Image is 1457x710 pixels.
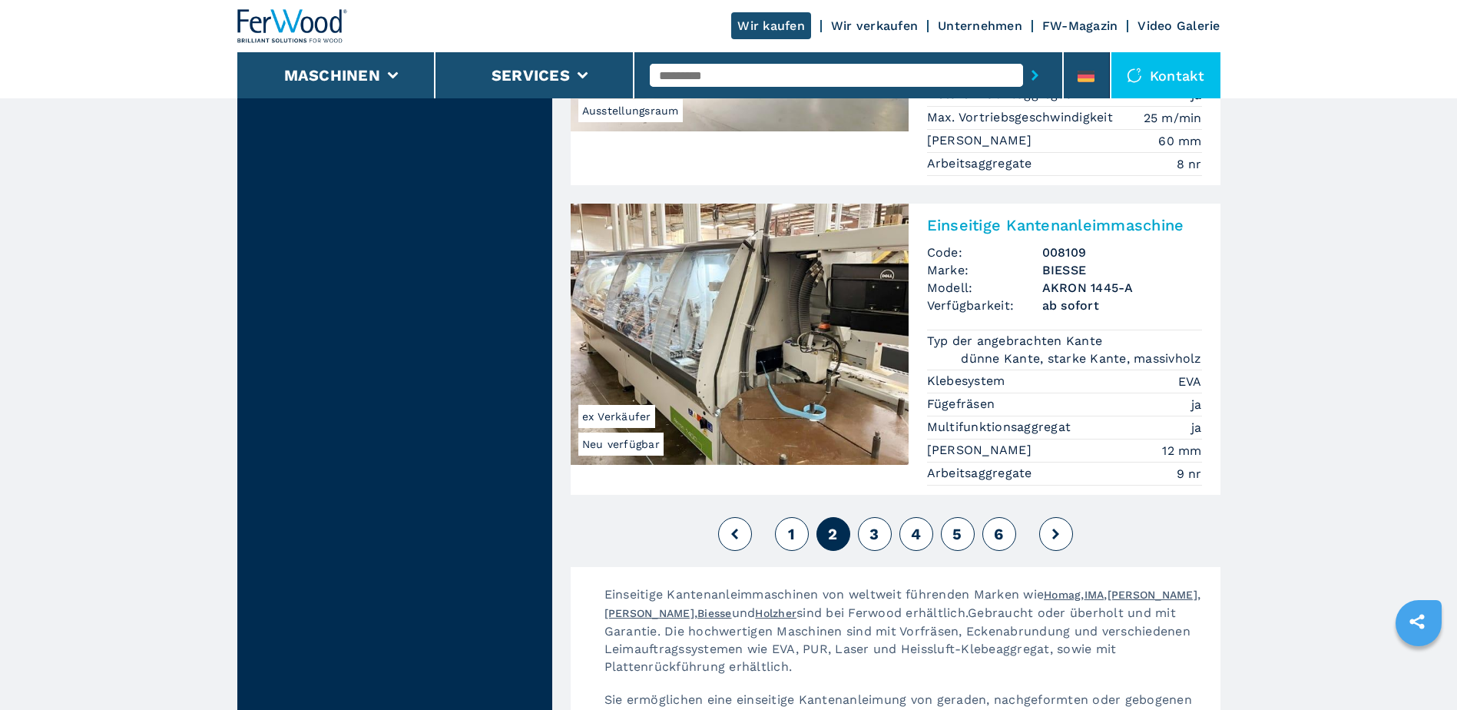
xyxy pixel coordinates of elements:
[927,244,1042,261] span: Code:
[1178,373,1202,390] em: EVA
[1191,419,1202,436] em: ja
[1392,641,1445,698] iframe: Chat
[927,297,1042,314] span: Verfügbarkeit:
[697,607,732,619] a: Biesse
[1162,442,1201,460] em: 12 mm
[828,525,837,543] span: 2
[571,204,1220,495] a: Einseitige Kantenanleimmaschine BIESSE AKRON 1445-ANeu verfügbarex VerkäuferEinseitige Kantenanle...
[938,18,1022,33] a: Unternehmen
[604,607,694,619] a: [PERSON_NAME]
[994,525,1003,543] span: 6
[578,433,664,456] span: Neu verfügbar
[927,465,1036,482] p: Arbeitsaggregate
[858,517,892,551] button: 3
[961,350,1201,367] em: dünne Kante, starke Kante, massivholz
[1023,58,1047,93] button: submit-button
[284,66,380,85] button: Maschinen
[578,99,683,122] span: Ausstellungsraum
[941,517,975,551] button: 5
[869,525,879,543] span: 3
[1398,602,1436,641] a: sharethis
[927,109,1118,126] p: Max. Vortriebsgeschwindigkeit
[831,18,918,33] a: Wir verkaufen
[1042,261,1202,279] h3: BIESSE
[589,586,1220,691] p: Einseitige Kantenanleimmaschinen von weltweit führenden Marken wie , , , , und sind bei Ferwood e...
[578,405,655,428] span: ex Verkäufer
[775,517,809,551] button: 1
[927,333,1107,350] p: Typ der angebrachten Kante
[1111,52,1220,98] div: Kontakt
[927,442,1036,459] p: [PERSON_NAME]
[1042,244,1202,261] h3: 008109
[1177,465,1202,483] em: 9 nr
[927,396,999,413] p: Fügefräsen
[911,525,921,543] span: 4
[927,132,1036,149] p: [PERSON_NAME]
[1191,396,1202,413] em: ja
[1158,132,1201,150] em: 60 mm
[927,279,1042,297] span: Modell:
[1084,589,1104,601] a: IMA
[927,373,1009,390] p: Klebesystem
[571,204,909,465] img: Einseitige Kantenanleimmaschine BIESSE AKRON 1445-A
[1108,589,1197,601] a: [PERSON_NAME]
[952,525,962,543] span: 5
[1042,297,1202,314] span: ab sofort
[1127,68,1142,83] img: Kontakt
[492,66,570,85] button: Services
[1177,155,1202,173] em: 8 nr
[1042,18,1118,33] a: FW-Magazin
[237,9,348,43] img: Ferwood
[755,607,796,619] a: Holzher
[1042,279,1202,297] h3: AKRON 1445-A
[731,12,811,39] a: Wir kaufen
[1044,589,1081,601] a: Homag
[1137,18,1220,33] a: Video Galerie
[816,517,850,551] button: 2
[927,261,1042,279] span: Marke:
[1144,109,1202,127] em: 25 m/min
[927,419,1075,436] p: Multifunktionsaggregat
[927,216,1202,234] h2: Einseitige Kantenanleimmaschine
[927,155,1036,172] p: Arbeitsaggregate
[788,525,795,543] span: 1
[982,517,1016,551] button: 6
[899,517,933,551] button: 4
